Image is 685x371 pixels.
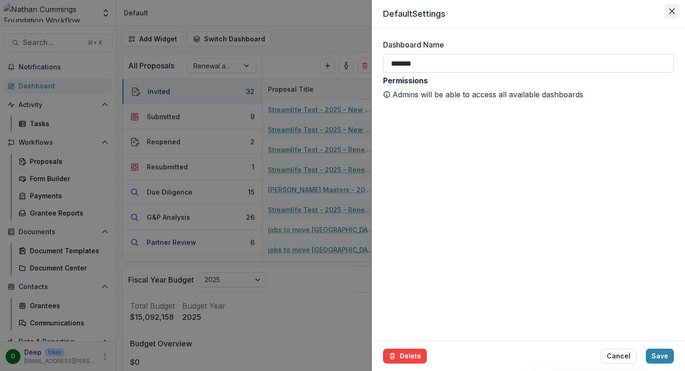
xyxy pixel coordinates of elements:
[601,349,637,364] button: Cancel
[646,349,674,364] button: Save
[383,39,668,50] label: Dashboard Name
[392,89,583,100] p: Admins will be able to access all available dashboards
[383,76,674,85] h2: Permissions
[383,349,427,364] button: Delete
[664,4,679,19] button: Close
